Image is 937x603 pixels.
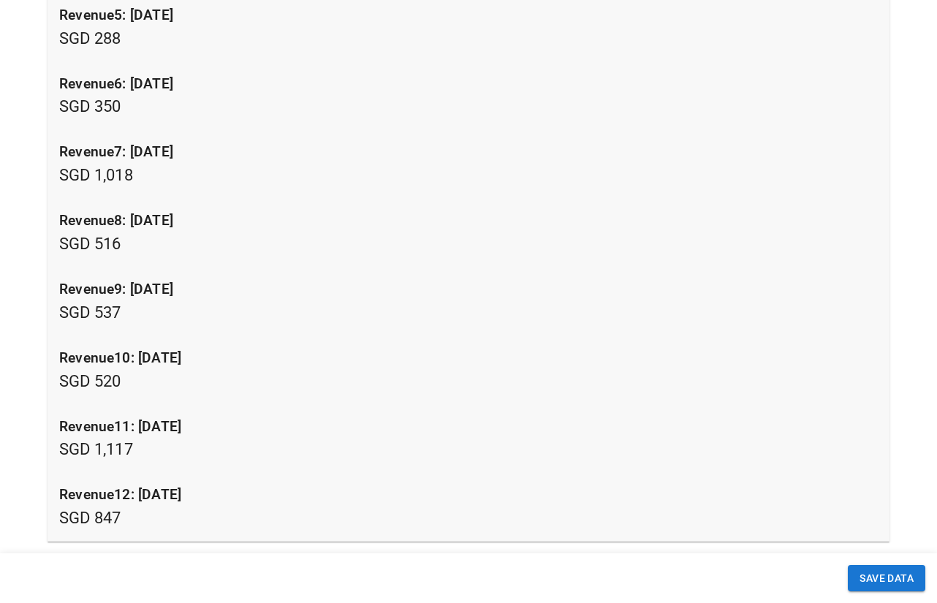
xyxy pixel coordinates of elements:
[59,74,878,95] p: revenue6: [DATE]
[59,5,878,50] p: SGD 288
[59,142,878,163] p: revenue7: [DATE]
[59,417,878,462] p: SGD 1,117
[59,142,878,187] p: SGD 1,018
[59,211,878,256] p: SGD 516
[59,417,878,438] p: revenue11: [DATE]
[59,348,878,369] p: revenue10: [DATE]
[59,279,878,300] p: revenue9: [DATE]
[59,279,878,325] p: SGD 537
[59,348,878,393] p: SGD 520
[59,5,878,26] p: revenue5: [DATE]
[848,565,925,592] button: SAVE DATA
[59,485,878,530] p: SGD 847
[59,74,878,119] p: SGD 350
[59,485,878,506] p: revenue12: [DATE]
[59,211,878,232] p: revenue8: [DATE]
